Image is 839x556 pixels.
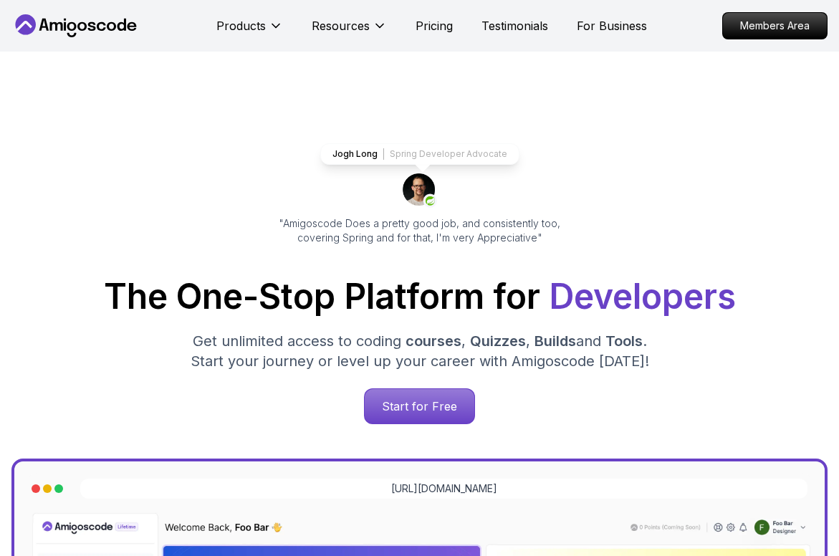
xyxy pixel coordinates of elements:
[390,148,507,160] p: Spring Developer Advocate
[406,332,461,350] span: courses
[605,332,643,350] span: Tools
[577,17,647,34] a: For Business
[391,481,497,496] a: [URL][DOMAIN_NAME]
[216,17,266,34] p: Products
[259,216,580,245] p: "Amigoscode Does a pretty good job, and consistently too, covering Spring and for that, I'm very ...
[534,332,576,350] span: Builds
[179,331,661,371] p: Get unlimited access to coding , , and . Start your journey or level up your career with Amigosco...
[312,17,370,34] p: Resources
[470,332,526,350] span: Quizzes
[549,275,736,317] span: Developers
[364,388,475,424] a: Start for Free
[216,17,283,46] button: Products
[403,173,437,208] img: josh long
[722,12,828,39] a: Members Area
[723,13,827,39] p: Members Area
[11,279,828,314] h1: The One-Stop Platform for
[481,17,548,34] a: Testimonials
[312,17,387,46] button: Resources
[416,17,453,34] a: Pricing
[365,389,474,423] p: Start for Free
[332,148,378,160] p: Jogh Long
